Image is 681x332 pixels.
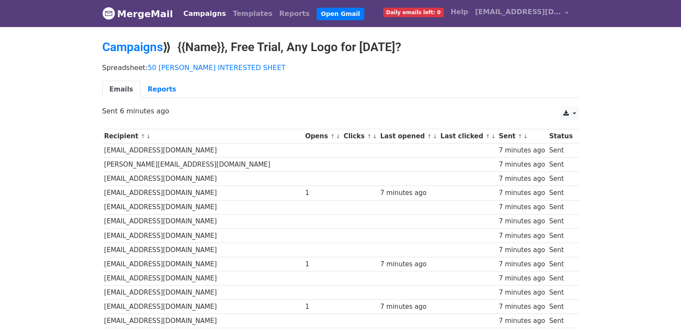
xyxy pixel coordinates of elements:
[305,188,339,198] div: 1
[180,5,229,22] a: Campaigns
[523,133,528,140] a: ↓
[102,129,303,143] th: Recipient
[547,228,574,243] td: Sent
[342,129,378,143] th: Clicks
[102,300,303,314] td: [EMAIL_ADDRESS][DOMAIN_NAME]
[547,172,574,186] td: Sent
[499,174,545,184] div: 7 minutes ago
[497,129,547,143] th: Sent
[378,129,438,143] th: Last opened
[499,188,545,198] div: 7 minutes ago
[102,314,303,328] td: [EMAIL_ADDRESS][DOMAIN_NAME]
[499,316,545,326] div: 7 minutes ago
[102,214,303,228] td: [EMAIL_ADDRESS][DOMAIN_NAME]
[102,200,303,214] td: [EMAIL_ADDRESS][DOMAIN_NAME]
[447,3,472,21] a: Help
[547,300,574,314] td: Sent
[102,63,579,72] p: Spreadsheet:
[547,214,574,228] td: Sent
[305,302,339,312] div: 1
[373,133,377,140] a: ↓
[499,216,545,226] div: 7 minutes ago
[383,8,444,17] span: Daily emails left: 0
[102,158,303,172] td: [PERSON_NAME][EMAIL_ADDRESS][DOMAIN_NAME]
[330,133,335,140] a: ↑
[433,133,437,140] a: ↓
[102,7,115,20] img: MergeMail logo
[102,286,303,300] td: [EMAIL_ADDRESS][DOMAIN_NAME]
[102,40,163,54] a: Campaigns
[305,259,339,269] div: 1
[547,243,574,257] td: Sent
[491,133,496,140] a: ↓
[102,186,303,200] td: [EMAIL_ADDRESS][DOMAIN_NAME]
[380,3,447,21] a: Daily emails left: 0
[518,133,522,140] a: ↑
[102,243,303,257] td: [EMAIL_ADDRESS][DOMAIN_NAME]
[475,7,561,17] span: [EMAIL_ADDRESS][DOMAIN_NAME]
[380,302,436,312] div: 7 minutes ago
[102,143,303,158] td: [EMAIL_ADDRESS][DOMAIN_NAME]
[499,160,545,170] div: 7 minutes ago
[102,228,303,243] td: [EMAIL_ADDRESS][DOMAIN_NAME]
[547,186,574,200] td: Sent
[380,259,436,269] div: 7 minutes ago
[102,172,303,186] td: [EMAIL_ADDRESS][DOMAIN_NAME]
[547,129,574,143] th: Status
[499,259,545,269] div: 7 minutes ago
[276,5,313,22] a: Reports
[499,231,545,241] div: 7 minutes ago
[102,40,579,55] h2: ⟫ {{Name}}, Free Trial, Any Logo for [DATE]?
[146,133,151,140] a: ↓
[102,271,303,286] td: [EMAIL_ADDRESS][DOMAIN_NAME]
[367,133,372,140] a: ↑
[438,129,497,143] th: Last clicked
[499,288,545,298] div: 7 minutes ago
[102,107,579,116] p: Sent 6 minutes ago
[499,202,545,212] div: 7 minutes ago
[499,274,545,283] div: 7 minutes ago
[140,133,145,140] a: ↑
[303,129,342,143] th: Opens
[547,271,574,286] td: Sent
[229,5,276,22] a: Templates
[486,133,490,140] a: ↑
[102,81,140,98] a: Emails
[472,3,572,24] a: [EMAIL_ADDRESS][DOMAIN_NAME]
[547,200,574,214] td: Sent
[380,188,436,198] div: 7 minutes ago
[547,158,574,172] td: Sent
[102,257,303,271] td: [EMAIL_ADDRESS][DOMAIN_NAME]
[547,257,574,271] td: Sent
[499,302,545,312] div: 7 minutes ago
[317,8,364,20] a: Open Gmail
[547,314,574,328] td: Sent
[547,286,574,300] td: Sent
[499,146,545,155] div: 7 minutes ago
[336,133,340,140] a: ↓
[140,81,183,98] a: Reports
[102,5,173,23] a: MergeMail
[427,133,432,140] a: ↑
[499,245,545,255] div: 7 minutes ago
[547,143,574,158] td: Sent
[148,64,286,72] a: 50 [PERSON_NAME] INTERESTED SHEET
